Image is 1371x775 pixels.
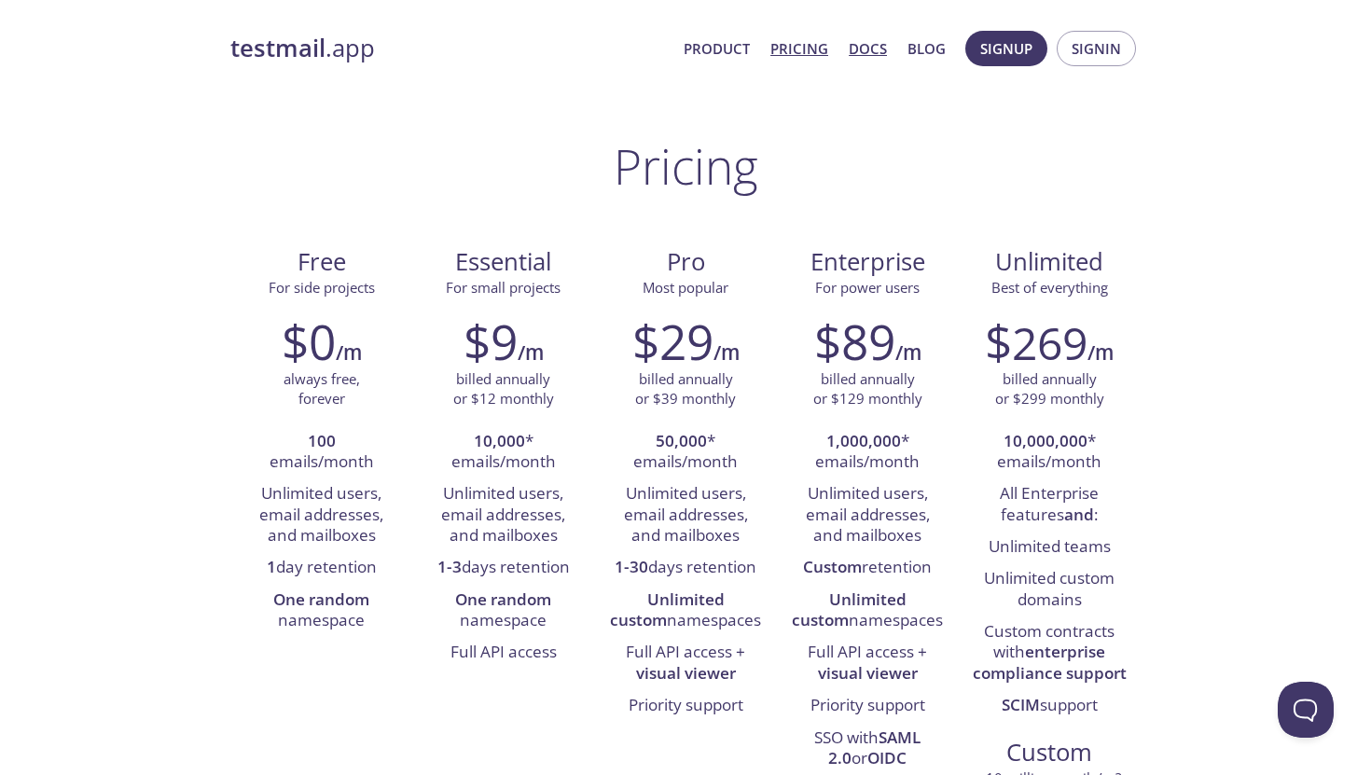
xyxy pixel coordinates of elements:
span: Enterprise [792,246,944,278]
span: Custom [974,737,1126,768]
li: Priority support [791,690,945,722]
strong: 1-3 [437,556,462,577]
strong: 1,000,000 [826,430,901,451]
strong: 10,000 [474,430,525,451]
a: testmail.app [230,33,669,64]
li: Full API access + [608,637,762,690]
strong: 50,000 [656,430,707,451]
li: Priority support [608,690,762,722]
li: namespace [244,585,398,638]
li: Unlimited custom domains [973,563,1127,616]
iframe: Help Scout Beacon - Open [1278,682,1334,738]
strong: Custom [803,556,862,577]
a: Product [684,36,750,61]
span: For power users [815,278,920,297]
strong: 1-30 [615,556,648,577]
span: Best of everything [991,278,1108,297]
li: * emails/month [608,426,762,479]
span: Pro [609,246,761,278]
li: All Enterprise features : [973,478,1127,532]
p: billed annually or $129 monthly [813,369,922,409]
strong: One random [273,588,369,610]
li: * emails/month [426,426,580,479]
h2: $0 [282,313,336,369]
h6: /m [1087,337,1114,368]
h6: /m [895,337,921,368]
h1: Pricing [614,138,758,194]
p: billed annually or $12 monthly [453,369,554,409]
li: namespaces [791,585,945,638]
strong: 10,000,000 [1004,430,1087,451]
strong: visual viewer [818,662,918,684]
span: For side projects [269,278,375,297]
span: Signup [980,36,1032,61]
span: Essential [427,246,579,278]
span: For small projects [446,278,561,297]
h2: $ [985,313,1087,369]
span: Free [245,246,397,278]
li: * emails/month [973,426,1127,479]
strong: enterprise compliance support [973,641,1127,683]
strong: SAML 2.0 [828,727,921,768]
span: Unlimited [995,245,1103,278]
h6: /m [713,337,740,368]
li: namespaces [608,585,762,638]
li: Custom contracts with [973,616,1127,690]
span: 269 [1012,312,1087,373]
span: Signin [1072,36,1121,61]
li: emails/month [244,426,398,479]
a: Docs [849,36,887,61]
p: billed annually or $299 monthly [995,369,1104,409]
strong: visual viewer [636,662,736,684]
li: support [973,690,1127,722]
li: Full API access + [791,637,945,690]
span: Most popular [643,278,728,297]
li: Full API access [426,637,580,669]
strong: Unlimited custom [610,588,725,630]
strong: Unlimited custom [792,588,907,630]
li: day retention [244,552,398,584]
p: always free, forever [284,369,360,409]
h2: $29 [632,313,713,369]
li: Unlimited users, email addresses, and mailboxes [608,478,762,552]
strong: SCIM [1002,694,1040,715]
li: days retention [608,552,762,584]
h2: $89 [814,313,895,369]
strong: and [1064,504,1094,525]
strong: 100 [308,430,336,451]
li: days retention [426,552,580,584]
h6: /m [336,337,362,368]
li: Unlimited users, email addresses, and mailboxes [791,478,945,552]
a: Pricing [770,36,828,61]
button: Signin [1057,31,1136,66]
h2: $9 [464,313,518,369]
h6: /m [518,337,544,368]
li: * emails/month [791,426,945,479]
li: retention [791,552,945,584]
li: Unlimited users, email addresses, and mailboxes [426,478,580,552]
strong: 1 [267,556,276,577]
strong: testmail [230,32,325,64]
a: Blog [907,36,946,61]
li: Unlimited users, email addresses, and mailboxes [244,478,398,552]
button: Signup [965,31,1047,66]
strong: One random [455,588,551,610]
li: Unlimited teams [973,532,1127,563]
p: billed annually or $39 monthly [635,369,736,409]
strong: OIDC [867,747,907,768]
li: namespace [426,585,580,638]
